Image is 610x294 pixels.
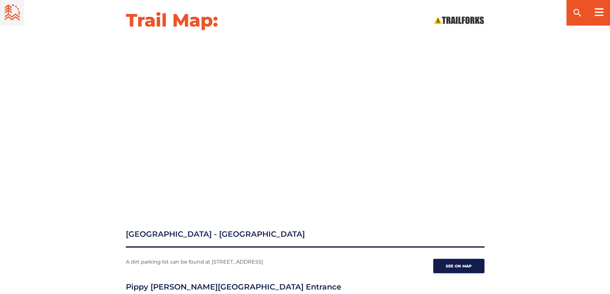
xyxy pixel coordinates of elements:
[126,257,392,267] p: A dirt parking lot can be found at [STREET_ADDRESS]
[433,16,484,25] img: View on Trailforks.com
[446,264,472,268] span: See on map
[126,228,484,248] h3: [GEOGRAPHIC_DATA] - [GEOGRAPHIC_DATA]
[433,259,484,273] a: See on map
[126,9,218,31] h2: Trail Map:
[572,8,582,18] ion-icon: search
